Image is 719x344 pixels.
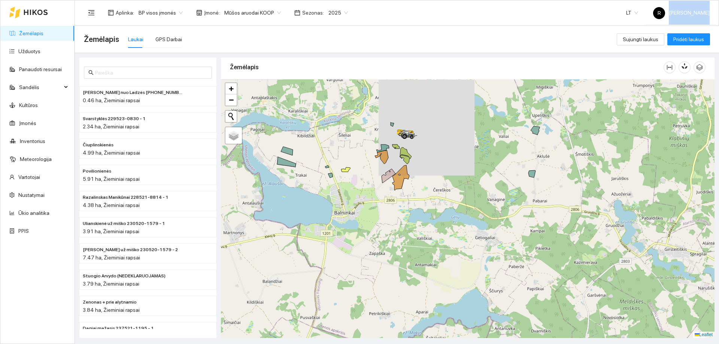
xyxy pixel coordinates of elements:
[225,94,237,106] a: Zoom out
[128,35,143,43] div: Laukai
[95,69,207,77] input: Paieška
[83,202,140,208] span: 4.38 ha, Žieminiai rapsai
[626,7,638,18] span: LT
[83,89,183,96] span: Paškevičiaus Felikso nuo Ladzės (2) 229525-2470 - 2
[196,10,202,16] span: shop
[88,70,94,75] span: search
[83,168,111,175] span: Povilionienės
[18,228,29,234] a: PPIS
[19,66,62,72] a: Panaudoti resursai
[18,48,40,54] a: Užduotys
[83,124,139,130] span: 2.34 ha, Žieminiai rapsai
[229,95,234,104] span: −
[617,36,664,42] a: Sujungti laukus
[83,141,113,149] span: Čiuplinskienės
[83,97,140,103] span: 0.46 ha, Žieminiai rapsai
[83,281,139,287] span: 3.79 ha, Žieminiai rapsai
[155,35,182,43] div: GPS Darbai
[667,36,710,42] a: Pridėti laukus
[88,9,95,16] span: menu-fold
[18,210,49,216] a: Ūkio analitika
[204,9,220,17] span: Įmonė :
[18,174,40,180] a: Vartotojai
[673,35,704,43] span: Pridėti laukus
[294,10,300,16] span: calendar
[83,220,165,227] span: Ulianskienė už miško 230520-1579 - 1
[83,150,140,156] span: 4.99 ha, Žieminiai rapsai
[19,30,43,36] a: Žemėlapis
[83,299,137,306] span: Zenonas + prie alytnamio
[83,273,166,280] span: Stuogio Arvydo (NEDEKLARUOJAMAS)
[139,7,183,18] span: BP visos įmonės
[116,9,134,17] span: Aplinka :
[229,84,234,93] span: +
[617,33,664,45] button: Sujungti laukus
[108,10,114,16] span: layout
[19,102,38,108] a: Kultūros
[664,64,675,70] span: column-width
[19,80,62,95] span: Sandėlis
[225,127,242,144] a: Layers
[83,228,139,234] span: 3.91 ha, Žieminiai rapsai
[19,120,36,126] a: Įmonės
[695,332,713,337] a: Leaflet
[83,115,146,122] span: Svarstyklės 229523-0830 - 1
[18,192,45,198] a: Nustatymai
[20,156,52,162] a: Meteorologija
[225,83,237,94] a: Zoom in
[83,255,140,261] span: 7.47 ha, Žieminiai rapsai
[623,35,658,43] span: Sujungti laukus
[83,176,140,182] span: 5.91 ha, Žieminiai rapsai
[225,111,237,122] button: Initiate a new search
[20,138,45,144] a: Inventorius
[83,246,178,253] span: Nakvosienė už miško 230520-1579 - 2
[658,7,661,19] span: R
[230,57,664,78] div: Žemėlapis
[84,5,99,20] button: menu-fold
[83,194,169,201] span: Razalinskas Manikūnai 228521-8814 - 1
[328,7,348,18] span: 2025
[664,61,676,73] button: column-width
[84,33,119,45] span: Žemėlapis
[83,307,140,313] span: 3.84 ha, Žieminiai rapsai
[667,33,710,45] button: Pridėti laukus
[83,325,154,332] span: Dagiai mažasis 237521-1195 - 1
[653,10,710,16] span: [PERSON_NAME]
[224,7,281,18] span: Mūšos aruodai KOOP
[302,9,324,17] span: Sezonas :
